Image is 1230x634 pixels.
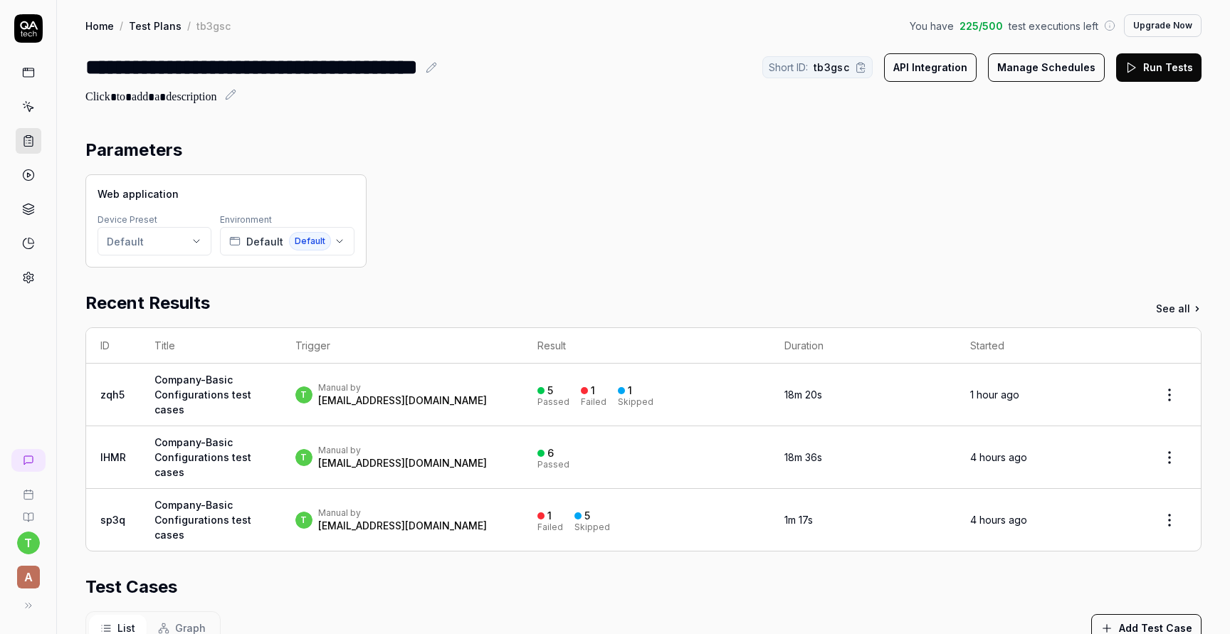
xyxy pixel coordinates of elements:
[196,19,231,33] div: tb3gsc
[246,234,283,249] span: Default
[318,445,487,456] div: Manual by
[581,398,606,406] div: Failed
[988,53,1105,82] button: Manage Schedules
[1124,14,1202,37] button: Upgrade Now
[85,574,177,600] h2: Test Cases
[140,328,281,364] th: Title
[11,449,46,472] a: New conversation
[956,328,1138,364] th: Started
[154,374,251,416] a: Company-Basic Configurations test cases
[547,509,552,522] div: 1
[970,514,1027,526] time: 4 hours ago
[537,460,569,469] div: Passed
[970,389,1019,401] time: 1 hour ago
[98,214,157,225] label: Device Preset
[584,509,590,522] div: 5
[85,290,210,316] h2: Recent Results
[154,499,251,541] a: Company-Basic Configurations test cases
[318,393,487,408] div: [EMAIL_ADDRESS][DOMAIN_NAME]
[98,186,179,201] span: Web application
[187,19,191,33] div: /
[960,19,1003,33] span: 225 / 500
[6,554,51,591] button: A
[98,227,211,255] button: Default
[295,512,312,529] span: t
[1009,19,1098,33] span: test executions left
[295,449,312,466] span: t
[154,436,251,478] a: Company-Basic Configurations test cases
[618,398,653,406] div: Skipped
[6,500,51,523] a: Documentation
[6,477,51,500] a: Book a call with us
[220,227,354,255] button: DefaultDefault
[100,389,125,401] a: zqh5
[784,389,822,401] time: 18m 20s
[17,566,40,588] span: A
[537,523,563,532] div: Failed
[814,60,849,75] span: tb3gsc
[318,507,487,519] div: Manual by
[784,451,822,463] time: 18m 36s
[523,328,770,364] th: Result
[628,384,632,397] div: 1
[1116,53,1202,82] button: Run Tests
[769,60,808,75] span: Short ID:
[295,386,312,403] span: t
[1156,301,1202,316] a: See all
[120,19,123,33] div: /
[591,384,595,397] div: 1
[547,384,553,397] div: 5
[85,19,114,33] a: Home
[784,514,813,526] time: 1m 17s
[220,214,272,225] label: Environment
[574,523,610,532] div: Skipped
[281,328,523,364] th: Trigger
[100,514,125,526] a: sp3q
[770,328,956,364] th: Duration
[884,53,977,82] button: API Integration
[289,232,331,250] span: Default
[85,137,182,163] h2: Parameters
[537,398,569,406] div: Passed
[318,456,487,470] div: [EMAIL_ADDRESS][DOMAIN_NAME]
[107,234,144,249] div: Default
[910,19,954,33] span: You have
[17,532,40,554] button: t
[547,447,554,460] div: 6
[318,382,487,393] div: Manual by
[129,19,182,33] a: Test Plans
[86,328,140,364] th: ID
[318,519,487,533] div: [EMAIL_ADDRESS][DOMAIN_NAME]
[100,451,126,463] a: IHMR
[970,451,1027,463] time: 4 hours ago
